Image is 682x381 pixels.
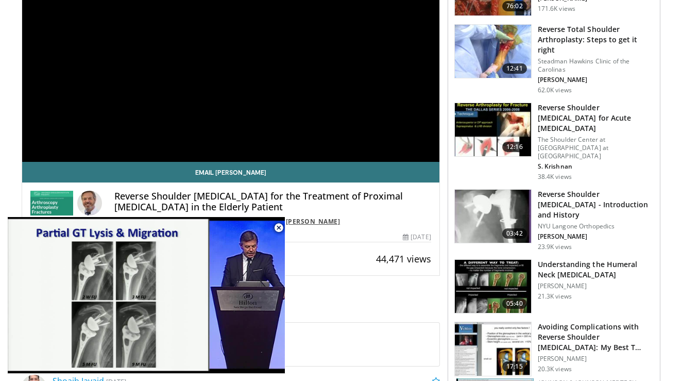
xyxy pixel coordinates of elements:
[538,57,654,74] p: Steadman Hawkins Clinic of the Carolinas
[502,1,527,11] span: 76:02
[454,189,654,251] a: 03:42 Reverse Shoulder [MEDICAL_DATA] - Introduction and History NYU Langone Orthopedics [PERSON_...
[30,191,73,216] img: San Diego Shoulder Institute 2014
[538,233,654,241] p: [PERSON_NAME]
[455,190,531,243] img: zucker_4.png.150x105_q85_crop-smart_upscale.jpg
[268,217,289,239] button: Close
[455,103,531,157] img: butch_reverse_arthroplasty_3.png.150x105_q85_crop-smart_upscale.jpg
[286,217,340,226] a: [PERSON_NAME]
[502,299,527,309] span: 05:40
[376,253,431,265] span: 44,471 views
[502,63,527,74] span: 12:41
[538,282,654,290] p: [PERSON_NAME]
[455,260,531,313] img: 458b1cc2-2c1d-4c47-a93d-754fd06d380f.150x105_q85_crop-smart_upscale.jpg
[502,142,527,152] span: 12:16
[454,322,654,376] a: 17:15 Avoiding Complications with Reverse Shoulder [MEDICAL_DATA]: My Best T… [PERSON_NAME] 20.3K...
[538,86,572,94] p: 62.0K views
[538,365,572,373] p: 20.3K views
[538,24,654,55] h3: Reverse Total Shoulder Arthroplasty: Steps to get it right
[538,222,654,230] p: NYU Langone Orthopedics
[538,173,572,181] p: 38.4K views
[538,136,654,160] p: The Shoulder Center at [GEOGRAPHIC_DATA] at [GEOGRAPHIC_DATA]
[538,189,654,220] h3: Reverse Shoulder [MEDICAL_DATA] - Introduction and History
[538,355,654,363] p: [PERSON_NAME]
[502,228,527,239] span: 03:42
[455,322,531,376] img: 1e0542da-edd7-4b27-ad5a-0c5d6cc88b44.150x105_q85_crop-smart_upscale.jpg
[538,243,572,251] p: 23.9K views
[455,25,531,78] img: 326034_0000_1.png.150x105_q85_crop-smart_upscale.jpg
[538,259,654,280] h3: Understanding the Humeral Neck [MEDICAL_DATA]
[454,259,654,314] a: 05:40 Understanding the Humeral Neck [MEDICAL_DATA] [PERSON_NAME] 21.3K views
[22,162,439,183] a: Email [PERSON_NAME]
[7,217,285,374] video-js: Video Player
[538,5,575,13] p: 171.6K views
[538,162,654,171] p: S. Krishnan
[77,191,102,216] img: Avatar
[538,103,654,134] h3: Reverse Shoulder [MEDICAL_DATA] for Acute [MEDICAL_DATA]
[502,361,527,372] span: 17:15
[114,191,431,213] h4: Reverse Shoulder [MEDICAL_DATA] for the Treatment of Proximal [MEDICAL_DATA] in the Elderly Patient
[538,322,654,353] h3: Avoiding Complications with Reverse Shoulder [MEDICAL_DATA]: My Best T…
[538,76,654,84] p: [PERSON_NAME]
[454,24,654,94] a: 12:41 Reverse Total Shoulder Arthroplasty: Steps to get it right Steadman Hawkins Clinic of the C...
[403,233,431,242] div: [DATE]
[454,103,654,181] a: 12:16 Reverse Shoulder [MEDICAL_DATA] for Acute [MEDICAL_DATA] The Shoulder Center at [GEOGRAPHIC...
[538,292,572,301] p: 21.3K views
